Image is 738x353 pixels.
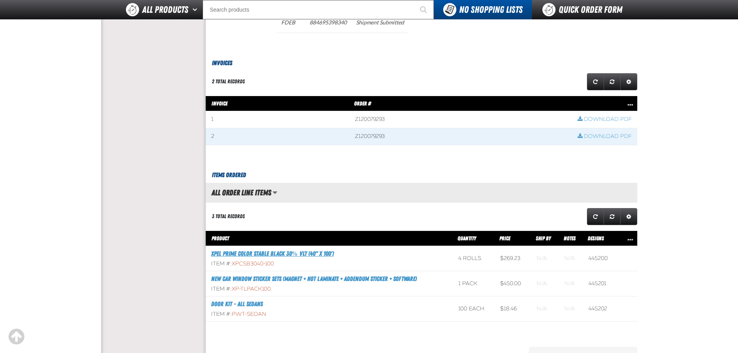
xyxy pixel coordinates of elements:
td: FDEB [277,12,305,33]
div: 3 total records [212,213,245,220]
span: Notes [564,235,576,241]
td: Z120079293 [349,128,572,145]
a: Expand or Collapse Grid Settings [620,208,637,225]
h2: All Order Line Items [206,188,271,197]
div: Scroll to the top [8,328,25,345]
td: 4 rolls [453,246,495,271]
td: 100 each [453,296,495,322]
a: Download PDF row action [578,116,632,123]
h3: Items Ordered [206,170,637,180]
td: 445201 [583,271,618,296]
span: Order # [354,100,371,107]
a: Door Kit - All Sedans [211,300,263,308]
span: XPCSB3040-100 [232,260,274,267]
td: $269.23 [495,246,531,271]
span: Price [499,235,510,241]
span: Quantity [458,235,476,241]
span: Ship By [536,235,551,241]
a: Expand or Collapse Grid Settings [620,73,637,90]
td: 445202 [583,296,618,322]
span: Product [212,235,229,241]
td: 1 [206,111,350,128]
td: Blank [531,246,559,271]
td: Blank [559,271,583,296]
a: Download PDF row action [578,133,632,140]
span: No Shopping Lists [459,4,523,15]
td: 445200 [583,246,618,271]
th: Row actions [618,231,637,246]
div: Item #: [211,286,447,293]
td: $450.00 [495,271,531,296]
button: Manage grid views. Current view is All Order Line Items [272,186,277,199]
div: Item #: [211,260,447,268]
td: Z120079293 [349,111,572,128]
a: Refresh grid action [587,208,604,225]
td: Blank [559,296,583,322]
th: Row actions [572,96,637,111]
div: 2 total records [212,78,245,85]
td: $18.46 [495,296,531,322]
td: Blank [531,271,559,296]
a: XPEL PRIME Color Stable Black 30% VLT (40" x 100') [211,250,334,257]
td: Shipment Submitted [351,12,409,33]
td: 884695398340 [305,12,351,33]
span: Invoice [212,100,227,107]
td: Blank [531,296,559,322]
h3: Invoices [206,59,637,68]
a: Reset grid action [604,208,621,225]
td: 1 pack [453,271,495,296]
a: Reset grid action [604,73,621,90]
a: New Car Window Sticker Sets (Magnet + Hot Laminate + Addendum Sticker + Software) [211,275,417,282]
span: XP-TLPack100 [232,286,271,292]
td: Blank [559,246,583,271]
span: All Products [142,3,188,17]
a: Refresh grid action [587,73,604,90]
td: 2 [206,128,350,145]
div: Item #: [211,311,447,318]
span: Designs [588,235,604,241]
span: PWT-Sedan [232,311,266,317]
